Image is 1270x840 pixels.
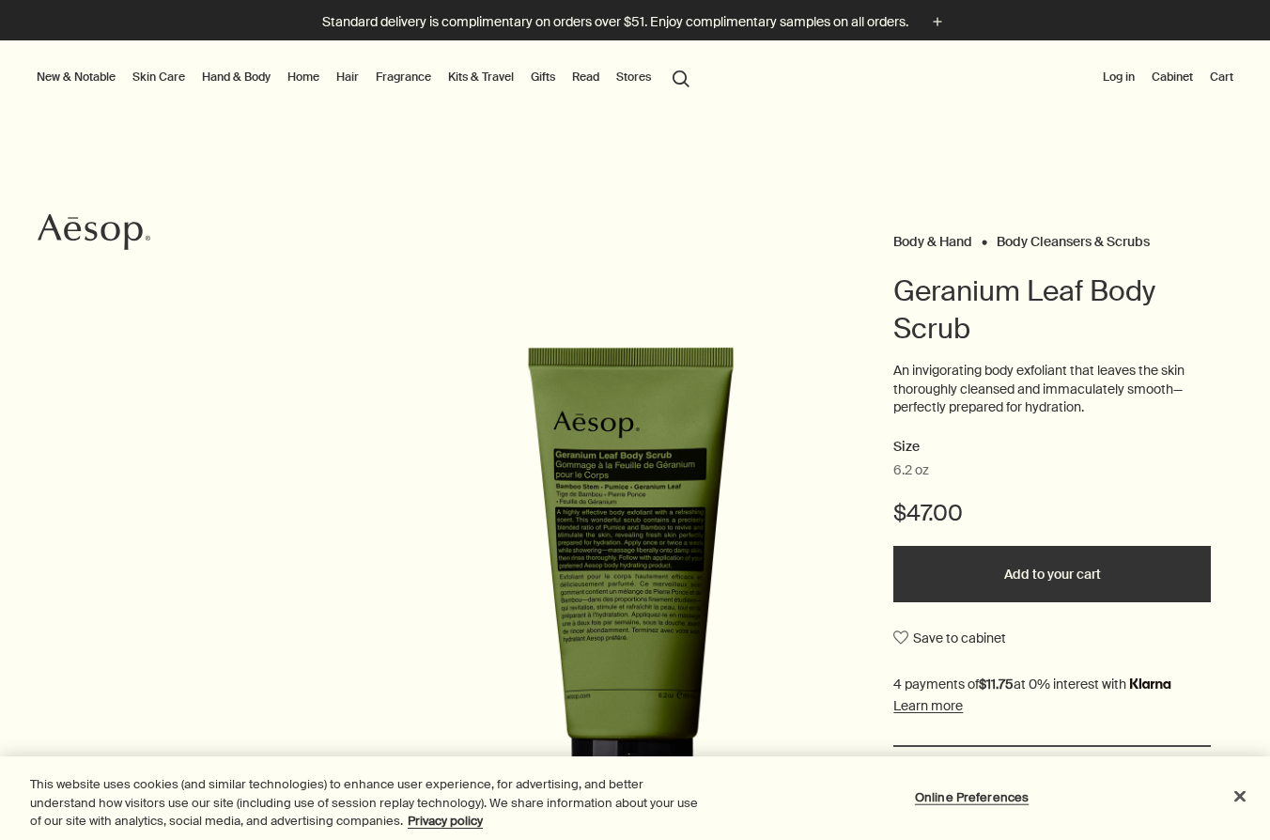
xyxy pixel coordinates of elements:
a: Gifts [527,66,559,88]
h2: Size [893,436,1211,459]
img: Geranium Leaf Body Scrub [455,385,868,799]
div: This website uses cookies (and similar technologies) to enhance user experience, for advertising,... [30,775,699,831]
a: Body & Hand [893,233,972,241]
a: Aesop [33,209,155,260]
button: Stores [612,66,655,88]
a: Read [568,66,603,88]
img: Back of Geranium Leaf Body Scrub in green tube [466,347,879,837]
button: Add to your cart - $47.00 [893,546,1211,602]
a: Cabinet [1148,66,1197,88]
span: $47.00 [893,498,963,528]
nav: primary [33,40,698,116]
img: Geranium Leaf Body Scrub Texture [449,385,862,799]
p: An invigorating body exfoliant that leaves the skin thoroughly cleansed and immaculately smooth—p... [893,362,1211,417]
button: Open search [664,59,698,95]
a: Hand & Body [198,66,274,88]
button: Cart [1206,66,1237,88]
a: Home [284,66,323,88]
svg: Aesop [38,213,150,251]
button: Save to cabinet [893,621,1006,655]
button: Standard delivery is complimentary on orders over $51. Enjoy complimentary samples on all orders. [322,11,948,33]
a: Hair [333,66,363,88]
a: More information about your privacy, opens in a new tab [408,813,483,829]
img: Geranium Leaf Body Scrub [460,385,874,799]
button: New & Notable [33,66,119,88]
img: Geranium Leaf Body Scrub [432,385,845,799]
a: Kits & Travel [444,66,518,88]
p: Standard delivery is complimentary on orders over $51. Enjoy complimentary samples on all orders. [322,12,908,32]
button: Log in [1099,66,1138,88]
nav: supplementary [1099,40,1237,116]
a: Fragrance [372,66,435,88]
span: 6.2 oz [893,461,929,480]
img: Geranium Leaf Body Scrub in green tube [426,347,840,837]
a: Body Cleansers & Scrubs [997,233,1150,241]
img: Geranium Leaf Body Scrub Texture [443,385,857,799]
button: Online Preferences, Opens the preference center dialog [913,778,1030,816]
img: Geranium Leaf Body Scrub [438,385,851,799]
button: Close [1219,775,1261,817]
h1: Geranium Leaf Body Scrub [893,272,1211,348]
a: Skin Care [129,66,189,88]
